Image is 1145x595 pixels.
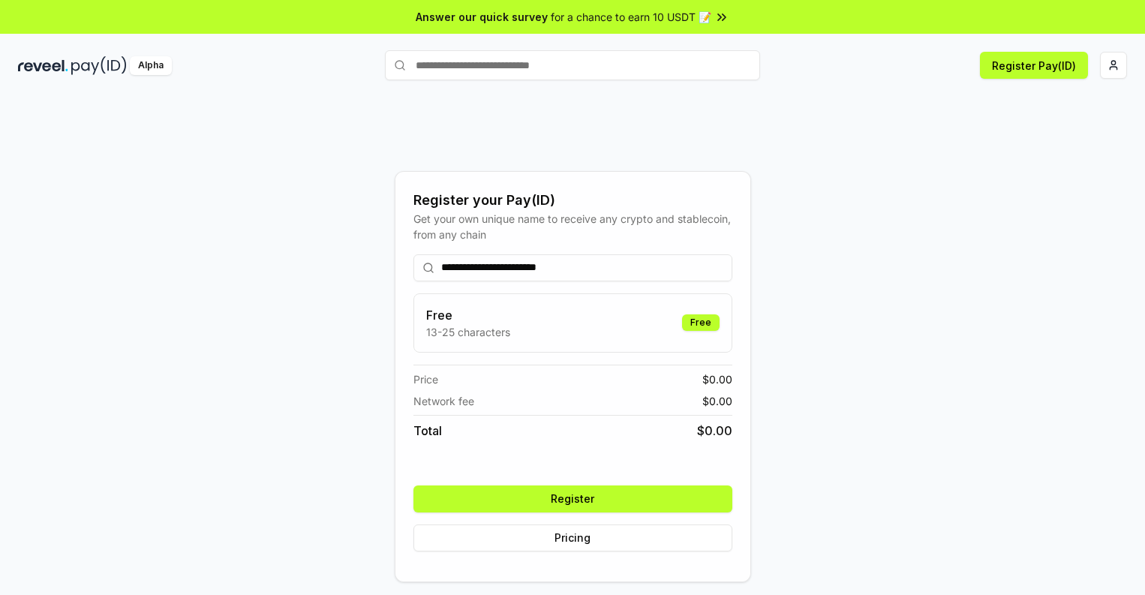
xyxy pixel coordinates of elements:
[413,190,732,211] div: Register your Pay(ID)
[130,56,172,75] div: Alpha
[551,9,711,25] span: for a chance to earn 10 USDT 📝
[682,314,720,331] div: Free
[413,393,474,409] span: Network fee
[697,422,732,440] span: $ 0.00
[413,524,732,551] button: Pricing
[18,56,68,75] img: reveel_dark
[980,52,1088,79] button: Register Pay(ID)
[413,485,732,512] button: Register
[426,324,510,340] p: 13-25 characters
[702,393,732,409] span: $ 0.00
[426,306,510,324] h3: Free
[413,422,442,440] span: Total
[71,56,127,75] img: pay_id
[702,371,732,387] span: $ 0.00
[416,9,548,25] span: Answer our quick survey
[413,211,732,242] div: Get your own unique name to receive any crypto and stablecoin, from any chain
[413,371,438,387] span: Price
